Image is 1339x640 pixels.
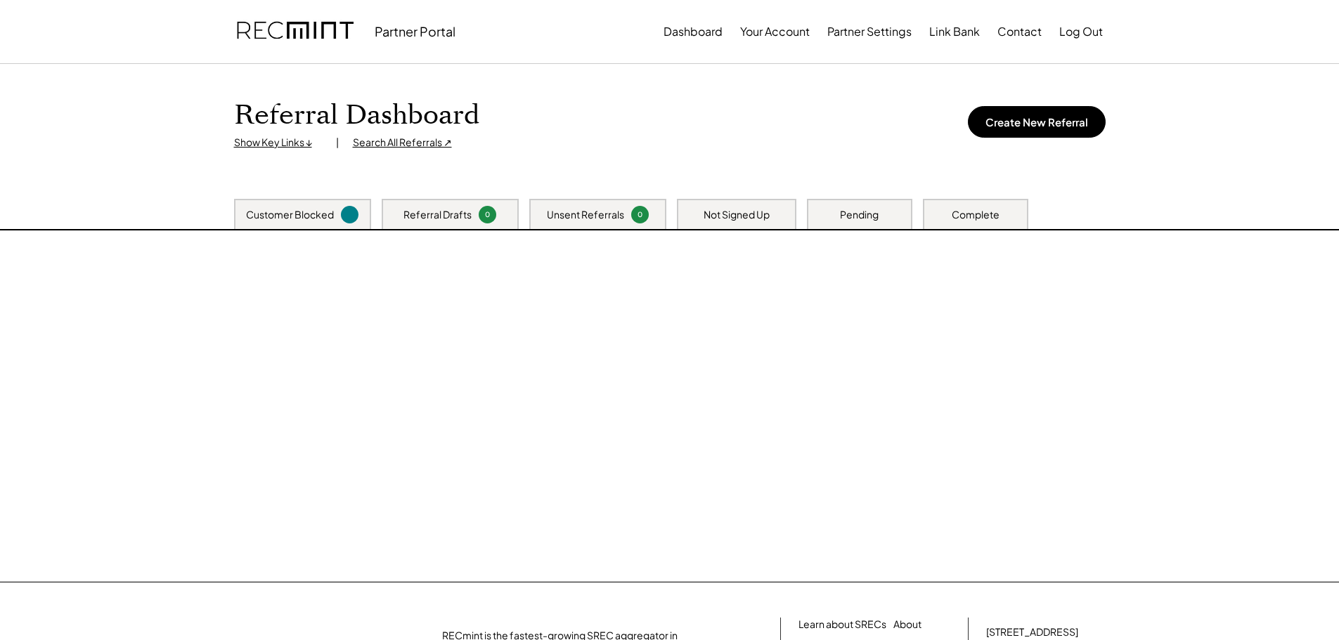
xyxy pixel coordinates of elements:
h1: Referral Dashboard [234,99,479,132]
div: Unsent Referrals [547,208,624,222]
button: Your Account [740,18,810,46]
a: Learn about SRECs [798,618,886,632]
a: About [893,618,921,632]
div: Partner Portal [375,23,455,39]
button: Dashboard [664,18,723,46]
div: 0 [481,209,494,220]
button: Link Bank [929,18,980,46]
div: Complete [952,208,1000,222]
div: Not Signed Up [704,208,770,222]
button: Contact [997,18,1042,46]
div: Pending [840,208,879,222]
div: Referral Drafts [403,208,472,222]
button: Log Out [1059,18,1103,46]
button: Partner Settings [827,18,912,46]
div: Customer Blocked [246,208,334,222]
button: Create New Referral [968,106,1106,138]
div: Show Key Links ↓ [234,136,322,150]
div: | [336,136,339,150]
div: [STREET_ADDRESS] [986,625,1078,639]
div: 0 [633,209,647,220]
div: Search All Referrals ↗ [353,136,452,150]
img: recmint-logotype%403x.png [237,8,354,55]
